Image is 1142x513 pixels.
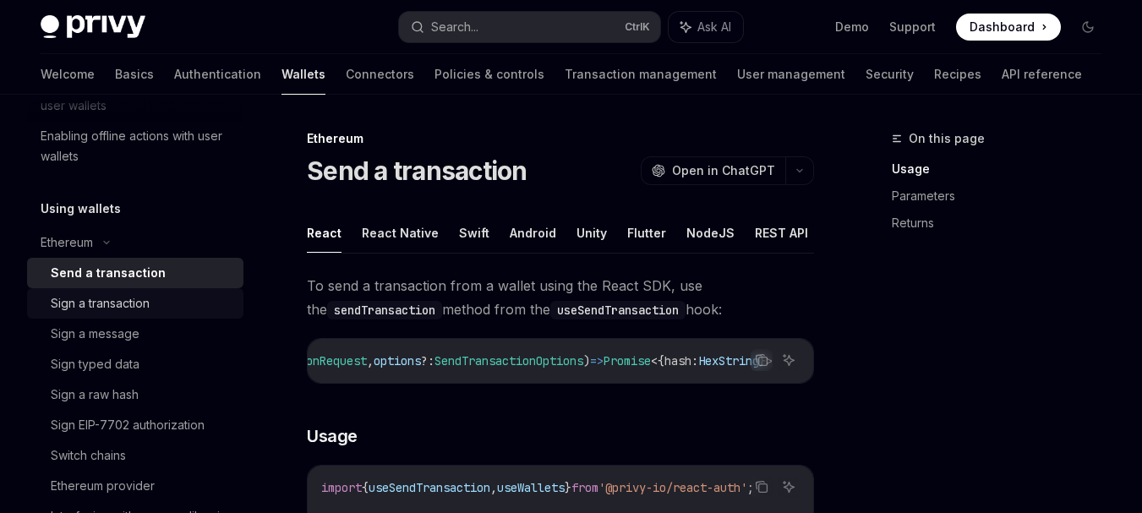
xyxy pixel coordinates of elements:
[565,54,717,95] a: Transaction management
[362,213,439,253] button: React Native
[490,480,497,495] span: ,
[1002,54,1082,95] a: API reference
[27,288,243,319] a: Sign a transaction
[27,121,243,172] a: Enabling offline actions with user wallets
[41,54,95,95] a: Welcome
[321,480,362,495] span: import
[550,301,686,319] code: useSendTransaction
[307,130,814,147] div: Ethereum
[307,424,358,448] span: Usage
[866,54,914,95] a: Security
[627,213,666,253] button: Flutter
[41,199,121,219] h5: Using wallets
[698,353,759,368] span: HexString
[892,156,1115,183] a: Usage
[625,20,650,34] span: Ctrl K
[174,54,261,95] a: Authentication
[751,349,773,371] button: Copy the contents from the code block
[641,156,785,185] button: Open in ChatGPT
[751,476,773,498] button: Copy the contents from the code block
[459,213,489,253] button: Swift
[362,480,369,495] span: {
[327,301,442,319] code: sendTransaction
[835,19,869,35] a: Demo
[27,440,243,471] a: Switch chains
[307,213,342,253] button: React
[41,15,145,39] img: dark logo
[889,19,936,35] a: Support
[755,213,808,253] button: REST API
[374,353,421,368] span: options
[737,54,845,95] a: User management
[41,232,93,253] div: Ethereum
[909,128,985,149] span: On this page
[892,210,1115,237] a: Returns
[583,353,590,368] span: )
[590,353,604,368] span: =>
[576,213,607,253] button: Unity
[669,12,743,42] button: Ask AI
[747,480,754,495] span: ;
[27,379,243,410] a: Sign a raw hash
[51,324,139,344] div: Sign a message
[778,349,800,371] button: Ask AI
[970,19,1035,35] span: Dashboard
[346,54,414,95] a: Connectors
[51,263,166,283] div: Send a transaction
[51,354,139,374] div: Sign typed data
[434,353,583,368] span: SendTransactionOptions
[697,19,731,35] span: Ask AI
[778,476,800,498] button: Ask AI
[651,353,658,368] span: <
[41,126,233,166] div: Enabling offline actions with user wallets
[956,14,1061,41] a: Dashboard
[672,162,775,179] span: Open in ChatGPT
[604,353,651,368] span: Promise
[399,12,661,42] button: Search...CtrlK
[565,480,571,495] span: }
[51,385,139,405] div: Sign a raw hash
[27,319,243,349] a: Sign a message
[27,471,243,501] a: Ethereum provider
[51,476,155,496] div: Ethereum provider
[51,415,205,435] div: Sign EIP-7702 authorization
[892,183,1115,210] a: Parameters
[691,353,698,368] span: :
[934,54,981,95] a: Recipes
[367,353,374,368] span: ,
[281,54,325,95] a: Wallets
[27,349,243,379] a: Sign typed data
[434,54,544,95] a: Policies & controls
[307,274,814,321] span: To send a transaction from a wallet using the React SDK, use the method from the hook:
[27,410,243,440] a: Sign EIP-7702 authorization
[497,480,565,495] span: useWallets
[686,213,735,253] button: NodeJS
[431,17,478,37] div: Search...
[27,258,243,288] a: Send a transaction
[51,445,126,466] div: Switch chains
[1074,14,1101,41] button: Toggle dark mode
[307,156,527,186] h1: Send a transaction
[658,353,664,368] span: {
[115,54,154,95] a: Basics
[510,213,556,253] button: Android
[664,353,691,368] span: hash
[571,480,598,495] span: from
[369,480,490,495] span: useSendTransaction
[421,353,434,368] span: ?:
[51,293,150,314] div: Sign a transaction
[598,480,747,495] span: '@privy-io/react-auth'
